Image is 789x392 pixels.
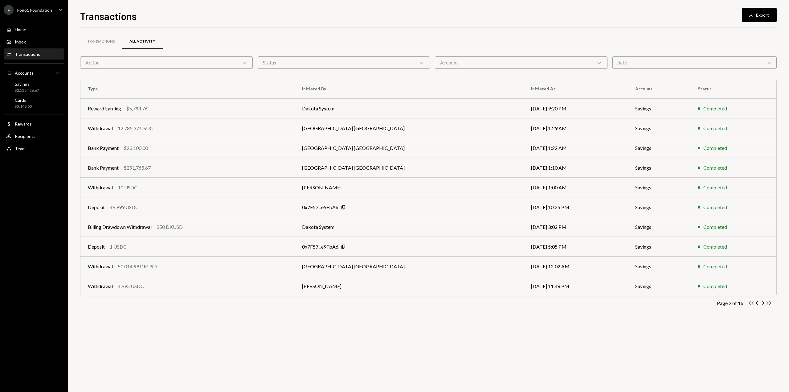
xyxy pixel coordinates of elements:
[295,217,524,237] td: Dakota System
[524,158,628,178] td: [DATE] 1:10 AM
[88,243,105,250] div: Deposit
[703,223,727,231] div: Completed
[628,217,690,237] td: Savings
[628,118,690,138] td: Savings
[628,99,690,118] td: Savings
[157,223,183,231] div: 250 DKUSD
[628,178,690,197] td: Savings
[4,67,64,78] a: Accounts
[15,70,34,76] div: Accounts
[122,34,163,49] a: All Activity
[524,276,628,296] td: [DATE] 11:48 PM
[703,105,727,112] div: Completed
[88,105,121,112] div: Reward Earning
[703,144,727,152] div: Completed
[295,257,524,276] td: [GEOGRAPHIC_DATA] [GEOGRAPHIC_DATA]
[295,158,524,178] td: [GEOGRAPHIC_DATA] [GEOGRAPHIC_DATA]
[628,276,690,296] td: Savings
[4,143,64,154] a: Team
[88,283,113,290] div: Withdrawal
[612,56,777,69] div: Date
[80,34,122,49] a: Transactions
[717,300,743,306] div: Page 2 of 16
[15,52,40,57] div: Transactions
[129,39,155,44] div: All Activity
[110,204,139,211] div: 49,999 USDC
[524,118,628,138] td: [DATE] 1:29 AM
[118,184,137,191] div: 10 USDC
[88,263,113,270] div: Withdrawal
[258,56,430,69] div: Status
[88,125,113,132] div: Withdrawal
[524,178,628,197] td: [DATE] 1:00 AM
[80,79,295,99] th: Type
[15,81,39,87] div: Savings
[302,243,338,250] div: 0x7F57...e9FbA6
[628,257,690,276] td: Savings
[4,5,14,15] div: F
[15,97,32,103] div: Cards
[15,134,35,139] div: Recipients
[15,88,39,93] div: $2,538,426.67
[88,164,119,171] div: Bank Payment
[435,56,607,69] div: Account
[118,125,153,132] div: 12,785.37 USDC
[15,27,26,32] div: Home
[118,283,144,290] div: 4,995 USDC
[4,48,64,60] a: Transactions
[524,99,628,118] td: [DATE] 9:20 PM
[703,164,727,171] div: Completed
[524,237,628,257] td: [DATE] 5:05 PM
[126,105,148,112] div: $5,788.76
[4,80,64,94] a: Savings$2,538,426.67
[295,138,524,158] td: [GEOGRAPHIC_DATA] [GEOGRAPHIC_DATA]
[690,79,776,99] th: Status
[124,144,148,152] div: $23,100.00
[703,243,727,250] div: Completed
[295,118,524,138] td: [GEOGRAPHIC_DATA] [GEOGRAPHIC_DATA]
[88,39,115,44] div: Transactions
[88,204,105,211] div: Deposit
[80,56,253,69] div: Action
[88,223,152,231] div: Billing Drawdown Withdrawal
[4,118,64,129] a: Rewards
[524,79,628,99] th: Initiated At
[524,257,628,276] td: [DATE] 12:02 AM
[124,164,151,171] div: $291,765.67
[628,79,690,99] th: Account
[295,178,524,197] td: [PERSON_NAME]
[17,7,52,13] div: Fogo1 Foundation
[15,39,26,44] div: Inbox
[742,8,777,22] button: Export
[15,146,26,151] div: Team
[88,184,113,191] div: Withdrawal
[80,10,137,22] h1: Transactions
[295,99,524,118] td: Dakota System
[4,96,64,110] a: Cards$3,140.00
[524,197,628,217] td: [DATE] 10:25 PM
[15,121,32,126] div: Rewards
[628,237,690,257] td: Savings
[88,144,119,152] div: Bank Payment
[118,263,157,270] div: 50,014.99 DKUSD
[628,138,690,158] td: Savings
[110,243,127,250] div: 1 USDC
[703,204,727,211] div: Completed
[703,125,727,132] div: Completed
[4,24,64,35] a: Home
[524,138,628,158] td: [DATE] 1:22 AM
[703,283,727,290] div: Completed
[703,263,727,270] div: Completed
[4,36,64,47] a: Inbox
[295,276,524,296] td: [PERSON_NAME]
[4,130,64,142] a: Recipients
[295,79,524,99] th: Initiated By
[703,184,727,191] div: Completed
[302,204,338,211] div: 0x7F57...e9FbA6
[15,104,32,109] div: $3,140.00
[524,217,628,237] td: [DATE] 3:02 PM
[628,158,690,178] td: Savings
[628,197,690,217] td: Savings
